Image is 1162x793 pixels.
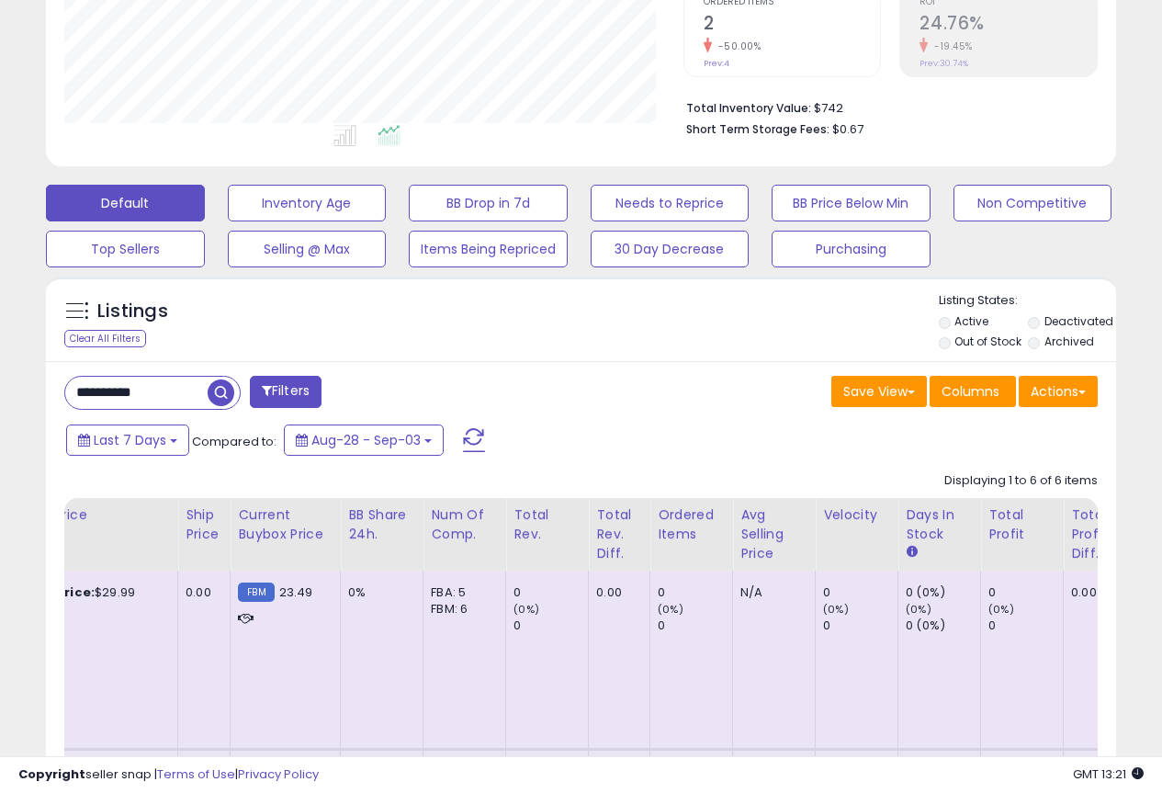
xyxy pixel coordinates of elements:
[192,433,276,450] span: Compared to:
[591,185,750,221] button: Needs to Reprice
[704,13,881,38] h2: 2
[1071,505,1113,563] div: Total Profit Diff.
[186,505,222,544] div: Ship Price
[284,425,444,456] button: Aug-28 - Sep-03
[740,505,807,563] div: Avg Selling Price
[409,231,568,267] button: Items Being Repriced
[772,185,931,221] button: BB Price Below Min
[919,58,968,69] small: Prev: 30.74%
[431,584,491,601] div: FBA: 5
[942,382,999,401] span: Columns
[250,376,322,408] button: Filters
[1044,313,1113,329] label: Deactivated
[823,617,897,634] div: 0
[348,505,415,544] div: BB Share 24h.
[348,584,409,601] div: 0%
[954,334,1021,349] label: Out of Stock
[906,617,980,634] div: 0 (0%)
[988,505,1055,544] div: Total Profit
[228,231,387,267] button: Selling @ Max
[513,602,539,617] small: (0%)
[238,765,319,783] a: Privacy Policy
[46,231,205,267] button: Top Sellers
[988,617,1063,634] div: 0
[831,376,927,407] button: Save View
[906,584,980,601] div: 0 (0%)
[823,602,849,617] small: (0%)
[988,602,1014,617] small: (0%)
[11,505,170,525] div: Listed Price
[18,766,319,784] div: seller snap | |
[279,583,313,601] span: 23.49
[431,601,491,617] div: FBM: 6
[658,602,683,617] small: (0%)
[46,185,205,221] button: Default
[686,100,811,116] b: Total Inventory Value:
[988,584,1063,601] div: 0
[686,121,829,137] b: Short Term Storage Fees:
[906,544,917,561] small: Days In Stock.
[238,583,274,602] small: FBM
[1019,376,1098,407] button: Actions
[66,425,189,456] button: Last 7 Days
[157,765,235,783] a: Terms of Use
[906,505,973,544] div: Days In Stock
[712,40,762,53] small: -50.00%
[740,584,801,601] div: N/A
[513,505,581,544] div: Total Rev.
[919,13,1097,38] h2: 24.76%
[311,431,421,449] span: Aug-28 - Sep-03
[704,58,729,69] small: Prev: 4
[513,584,588,601] div: 0
[658,584,732,601] div: 0
[906,602,931,617] small: (0%)
[513,617,588,634] div: 0
[823,584,897,601] div: 0
[186,584,216,601] div: 0.00
[930,376,1016,407] button: Columns
[431,505,498,544] div: Num of Comp.
[953,185,1112,221] button: Non Competitive
[94,431,166,449] span: Last 7 Days
[238,505,333,544] div: Current Buybox Price
[954,313,988,329] label: Active
[1044,334,1094,349] label: Archived
[823,505,890,525] div: Velocity
[596,584,636,601] div: 0.00
[591,231,750,267] button: 30 Day Decrease
[18,765,85,783] strong: Copyright
[658,505,725,544] div: Ordered Items
[11,584,164,601] div: $29.99
[686,96,1084,118] li: $742
[658,617,732,634] div: 0
[1071,584,1107,601] div: 0.00
[409,185,568,221] button: BB Drop in 7d
[97,299,168,324] h5: Listings
[944,472,1098,490] div: Displaying 1 to 6 of 6 items
[928,40,973,53] small: -19.45%
[1073,765,1144,783] span: 2025-09-11 13:21 GMT
[64,330,146,347] div: Clear All Filters
[596,505,642,563] div: Total Rev. Diff.
[939,292,1116,310] p: Listing States:
[772,231,931,267] button: Purchasing
[228,185,387,221] button: Inventory Age
[832,120,863,138] span: $0.67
